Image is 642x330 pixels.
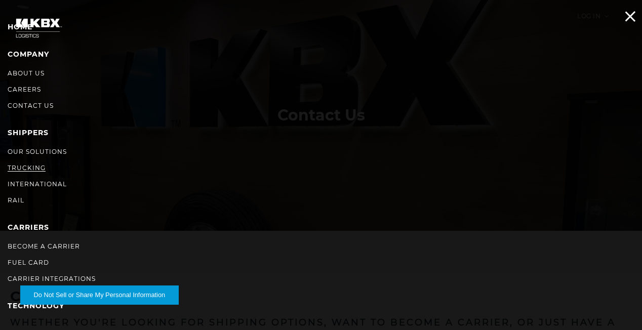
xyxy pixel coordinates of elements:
[591,281,642,330] iframe: Chat Widget
[8,196,24,204] a: RAIL
[8,50,49,59] a: Company
[8,69,45,77] a: About Us
[8,148,67,155] a: Our Solutions
[8,275,96,282] a: Carrier Integrations
[8,86,41,93] a: Careers
[8,102,54,109] a: Contact Us
[8,128,49,137] a: SHIPPERS
[8,164,46,172] a: Trucking
[8,301,64,310] a: Technology
[8,10,68,46] img: kbx logo
[8,223,49,232] a: Carriers
[8,259,49,266] a: Fuel Card
[8,180,67,188] a: International
[20,285,179,305] button: Do Not Sell or Share My Personal Information
[8,242,80,250] a: Become a Carrier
